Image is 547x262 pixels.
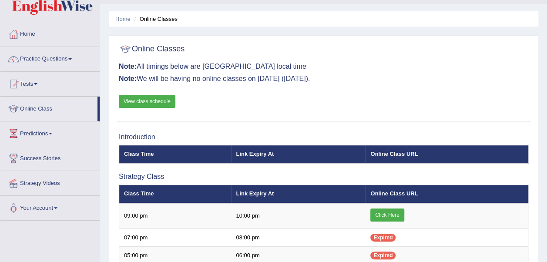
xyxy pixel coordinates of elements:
b: Note: [119,63,137,70]
span: Expired [370,252,396,259]
th: Online Class URL [366,145,528,164]
a: Predictions [0,121,100,143]
td: 09:00 pm [119,203,232,229]
a: Home [115,16,131,22]
a: Online Class [0,97,97,118]
h3: We will be having no online classes on [DATE] ([DATE]). [119,75,528,83]
a: Practice Questions [0,47,100,69]
b: Note: [119,75,137,82]
th: Online Class URL [366,185,528,203]
th: Link Expiry At [231,145,366,164]
td: 08:00 pm [231,228,366,247]
a: Click Here [370,208,404,222]
a: Strategy Videos [0,171,100,193]
th: Class Time [119,185,232,203]
li: Online Classes [132,15,178,23]
a: Success Stories [0,146,100,168]
a: View class schedule [119,95,175,108]
td: 07:00 pm [119,228,232,247]
h3: Strategy Class [119,173,528,181]
a: Home [0,22,100,44]
span: Expired [370,234,396,242]
a: Your Account [0,196,100,218]
h3: All timings below are [GEOGRAPHIC_DATA] local time [119,63,528,71]
a: Tests [0,72,100,94]
th: Class Time [119,145,232,164]
h2: Online Classes [119,43,185,56]
h3: Introduction [119,133,528,141]
td: 10:00 pm [231,203,366,229]
th: Link Expiry At [231,185,366,203]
